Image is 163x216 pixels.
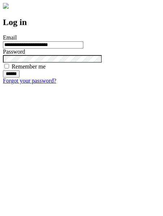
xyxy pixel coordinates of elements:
label: Email [3,34,17,41]
a: Forgot your password? [3,78,56,84]
label: Remember me [12,63,46,70]
h2: Log in [3,17,160,27]
img: logo-4e3dc11c47720685a147b03b5a06dd966a58ff35d612b21f08c02c0306f2b779.png [3,3,9,9]
label: Password [3,49,25,55]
